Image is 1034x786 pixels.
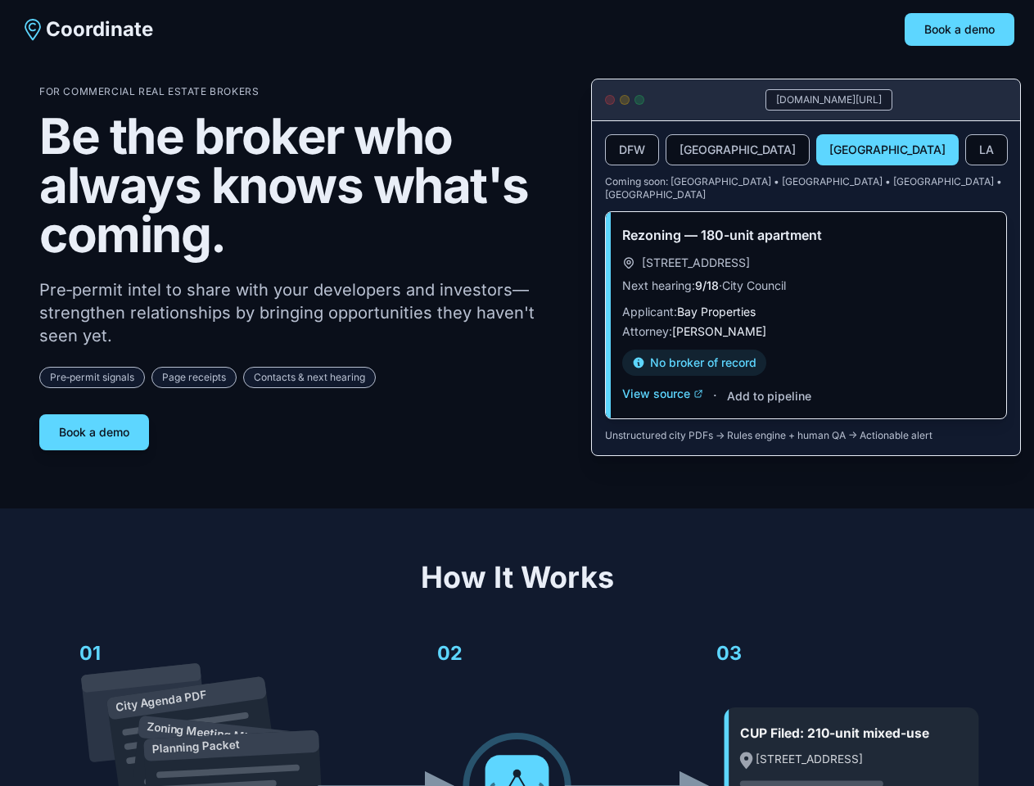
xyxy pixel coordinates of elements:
[905,13,1014,46] button: Book a demo
[727,388,811,404] button: Add to pipeline
[605,134,659,165] button: DFW
[437,641,463,665] text: 02
[39,85,565,98] p: For Commercial Real Estate Brokers
[672,324,766,338] span: [PERSON_NAME]
[115,688,207,713] text: City Agenda PDF
[642,255,750,271] span: [STREET_ADDRESS]
[243,367,376,388] span: Contacts & next hearing
[20,16,46,43] img: Coordinate
[146,720,278,747] text: Zoning Meeting Minutes
[79,641,101,665] text: 01
[765,89,892,111] div: [DOMAIN_NAME][URL]
[39,278,565,347] p: Pre‑permit intel to share with your developers and investors—strengthen relationships by bringing...
[605,175,1007,201] p: Coming soon: [GEOGRAPHIC_DATA] • [GEOGRAPHIC_DATA] • [GEOGRAPHIC_DATA] • [GEOGRAPHIC_DATA]
[716,641,742,665] text: 03
[622,225,990,245] h3: Rezoning — 180-unit apartment
[39,367,145,388] span: Pre‑permit signals
[622,304,990,320] p: Applicant:
[605,429,1007,442] p: Unstructured city PDFs → Rules engine + human QA → Actionable alert
[666,134,810,165] button: [GEOGRAPHIC_DATA]
[622,278,990,294] p: Next hearing: · City Council
[740,725,929,741] text: CUP Filed: 210-unit mixed-use
[622,323,990,340] p: Attorney:
[713,386,717,405] span: ·
[677,305,756,318] span: Bay Properties
[695,278,719,292] span: 9/18
[20,16,153,43] a: Coordinate
[151,367,237,388] span: Page receipts
[151,738,240,756] text: Planning Packet
[39,561,995,594] h2: How It Works
[756,752,863,766] text: [STREET_ADDRESS]
[39,414,149,450] button: Book a demo
[622,350,766,376] div: No broker of record
[39,111,565,259] h1: Be the broker who always knows what's coming.
[965,134,1008,165] button: LA
[816,134,959,165] button: [GEOGRAPHIC_DATA]
[46,16,153,43] span: Coordinate
[622,386,703,402] button: View source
